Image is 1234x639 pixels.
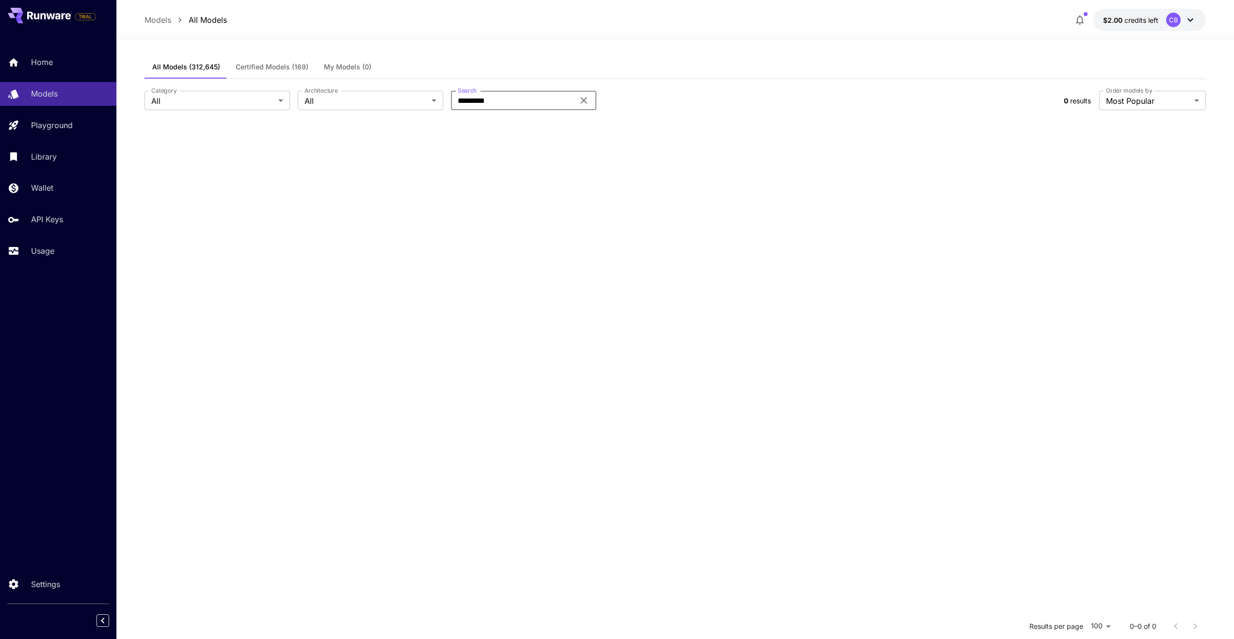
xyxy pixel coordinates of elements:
p: Results per page [1029,622,1083,631]
button: $2.00CB [1093,9,1206,31]
span: $2.00 [1103,16,1124,24]
span: credits left [1124,16,1158,24]
span: All [304,95,428,107]
label: Category [151,86,177,95]
div: $2.00 [1103,15,1158,25]
label: Search [458,86,477,95]
div: CB [1166,13,1181,27]
p: Usage [31,245,54,257]
span: All Models (312,645) [152,63,220,71]
label: Order models by [1106,86,1152,95]
span: All [151,95,274,107]
span: My Models (0) [324,63,371,71]
a: All Models [189,14,227,26]
p: Library [31,151,57,163]
p: 0–0 of 0 [1130,622,1156,631]
p: API Keys [31,213,63,225]
span: Certified Models (169) [236,63,308,71]
p: Wallet [31,182,53,194]
a: Models [144,14,171,26]
span: TRIAL [75,13,96,20]
span: Most Popular [1106,95,1190,107]
nav: breadcrumb [144,14,227,26]
button: Collapse sidebar [96,614,109,627]
p: Home [31,56,53,68]
p: Settings [31,578,60,590]
p: Models [31,88,58,99]
p: Playground [31,119,73,131]
span: Add your payment card to enable full platform functionality. [75,11,96,22]
span: results [1070,97,1091,105]
span: 0 [1064,97,1068,105]
label: Architecture [304,86,337,95]
div: 100 [1087,619,1114,633]
div: Collapse sidebar [104,612,116,629]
